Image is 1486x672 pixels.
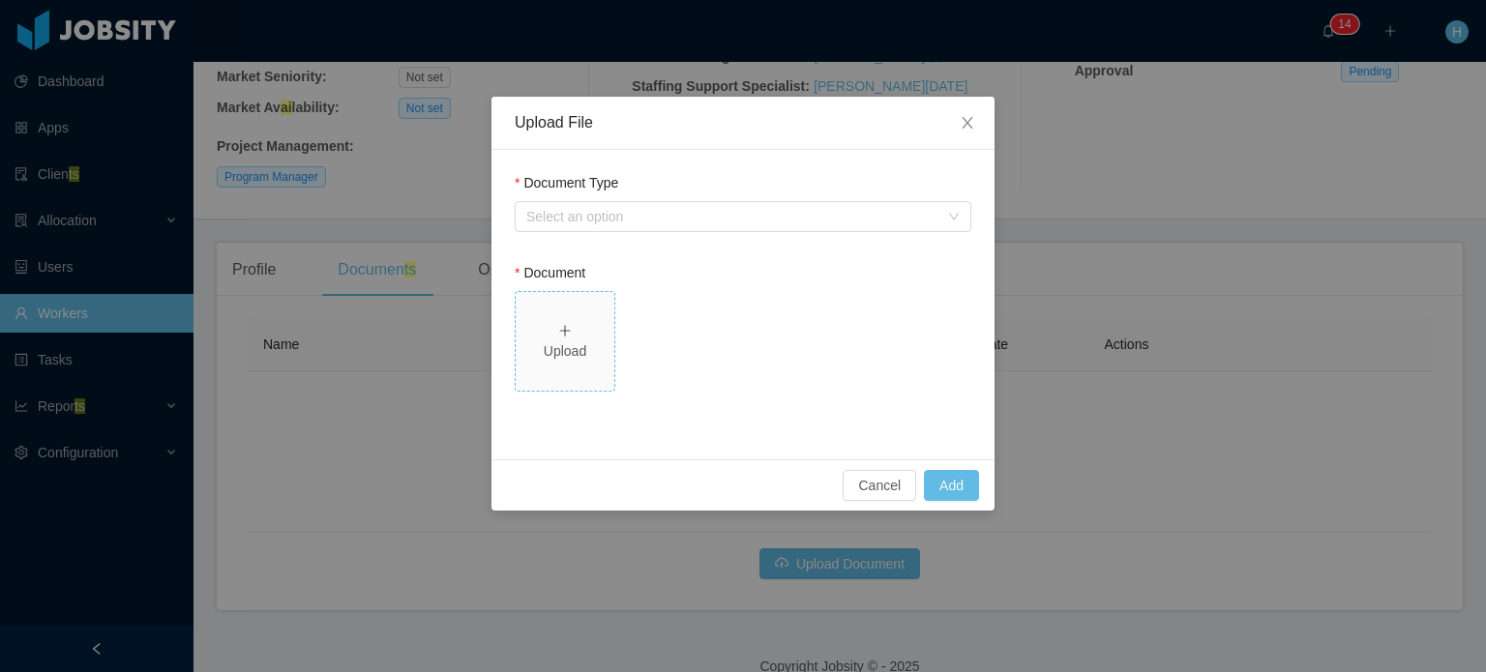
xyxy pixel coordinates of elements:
[515,265,585,280] label: Document
[843,470,916,501] button: Cancel
[948,211,960,224] i: icon: down
[515,112,971,133] div: Upload File
[940,97,995,151] button: Close
[515,175,618,190] label: Document Type
[924,470,979,501] button: Add
[558,324,572,337] i: icon: plus
[526,207,938,226] div: Select an option
[523,341,607,362] div: Upload
[516,292,614,391] span: icon: plusUpload
[960,115,975,131] i: icon: close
